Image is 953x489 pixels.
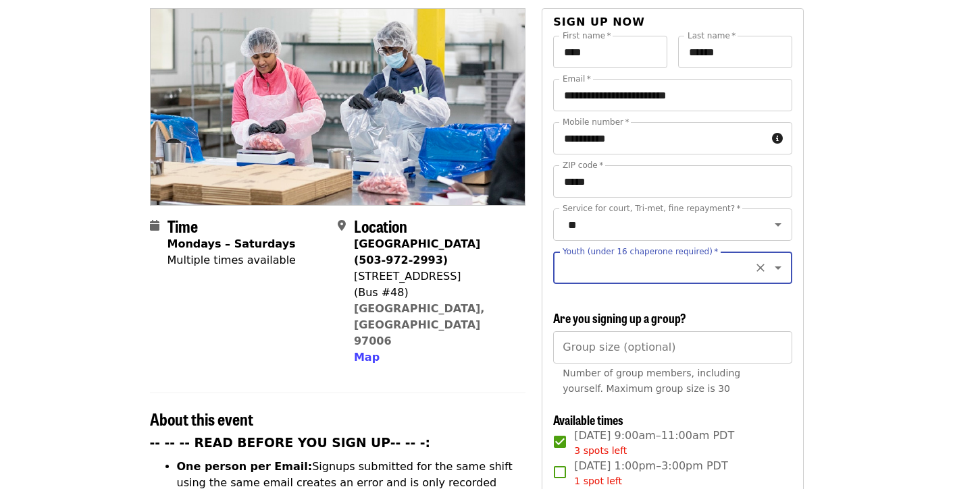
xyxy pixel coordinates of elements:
[168,237,296,250] strong: Mondays – Saturdays
[563,204,741,212] label: Service for court, Tri-met, fine repayment?
[151,9,525,204] img: Oct/Nov/Dec - Beaverton: Repack/Sort (age 10+) organized by Oregon Food Bank
[553,411,623,428] span: Available times
[354,302,485,347] a: [GEOGRAPHIC_DATA], [GEOGRAPHIC_DATA] 97006
[168,252,296,268] div: Multiple times available
[553,122,766,154] input: Mobile number
[688,32,736,40] label: Last name
[553,36,667,68] input: First name
[574,428,734,458] span: [DATE] 9:00am–11:00am PDT
[553,79,792,111] input: Email
[574,476,622,486] span: 1 spot left
[769,258,788,277] button: Open
[553,165,792,198] input: ZIP code
[553,331,792,364] input: [object Object]
[751,258,770,277] button: Clear
[574,445,627,456] span: 3 spots left
[354,285,515,301] div: (Bus #48)
[553,16,645,28] span: Sign up now
[563,161,603,169] label: ZIP code
[168,214,198,237] span: Time
[563,368,740,394] span: Number of group members, including yourself. Maximum group size is 30
[177,460,313,473] strong: One person per Email:
[354,351,380,364] span: Map
[563,248,718,256] label: Youth (under 16 chaperone required)
[354,214,407,237] span: Location
[553,309,686,326] span: Are you signing up a group?
[563,118,629,126] label: Mobile number
[338,219,346,232] i: map-marker-alt icon
[354,349,380,366] button: Map
[150,407,253,430] span: About this event
[678,36,792,68] input: Last name
[574,458,727,488] span: [DATE] 1:00pm–3:00pm PDT
[354,268,515,285] div: [STREET_ADDRESS]
[150,219,159,232] i: calendar icon
[354,237,480,266] strong: [GEOGRAPHIC_DATA] (503-972-2993)
[563,75,591,83] label: Email
[772,132,783,145] i: circle-info icon
[563,32,611,40] label: First name
[150,436,431,450] strong: -- -- -- READ BEFORE YOU SIGN UP-- -- -:
[769,215,788,234] button: Open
